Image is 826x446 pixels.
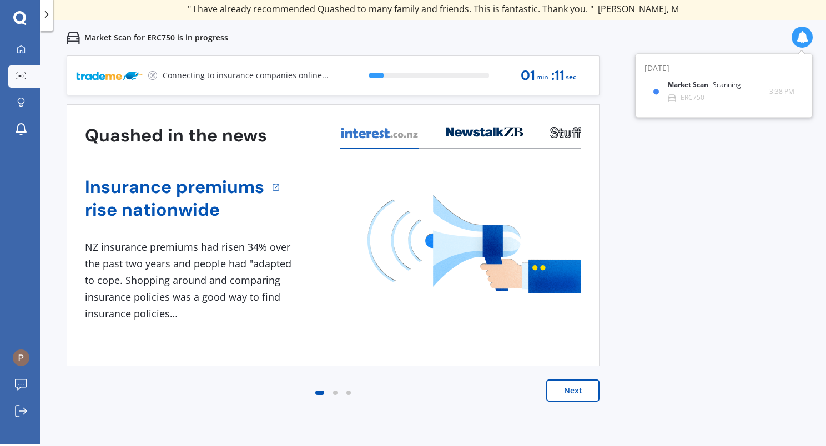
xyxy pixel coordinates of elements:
[85,176,264,199] a: Insurance premiums
[85,124,267,147] h3: Quashed in the news
[681,94,704,102] div: ERC750
[668,82,713,89] b: Market Scan
[67,31,80,44] img: car.f15378c7a67c060ca3f3.svg
[546,379,600,402] button: Next
[521,68,535,83] span: 01
[551,68,565,83] span: : 11
[566,70,576,85] span: sec
[84,32,228,43] p: Market Scan for ERC750 is in progress
[713,82,741,89] div: Scanning
[367,195,581,293] img: media image
[644,63,803,75] div: [DATE]
[769,86,794,97] span: 3:38 PM
[13,349,29,366] img: ACg8ocJjbb8u5jvaJMokMDMOoBoxfARdaDhjyuwYwqbIpZCyznq1IQ=s96-c
[163,70,329,81] p: Connecting to insurance companies online...
[85,239,296,322] div: NZ insurance premiums had risen 34% over the past two years and people had "adapted to cope. Shop...
[85,199,264,221] a: rise nationwide
[536,70,548,85] span: min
